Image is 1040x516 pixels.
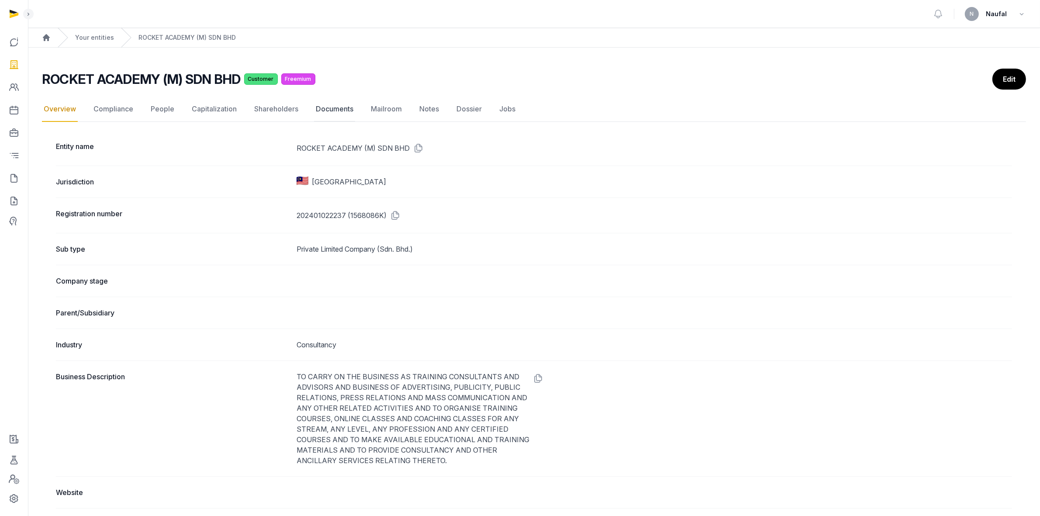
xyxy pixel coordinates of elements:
dd: 202401022237 (1568086­K) [297,208,1012,222]
dt: Business Description [56,371,290,466]
nav: Tabs [42,97,1026,122]
dt: Parent/Subsidiary [56,308,290,318]
a: Compliance [92,97,135,122]
span: Customer [244,73,278,85]
dt: Registration number [56,208,290,222]
span: Freemium [281,73,315,85]
a: ROCKET ACADEMY (M) SDN BHD [138,33,236,42]
a: Capitalization [190,97,238,122]
dt: Company stage [56,276,290,286]
a: Shareholders [252,97,300,122]
dd: Consultancy [297,339,1012,350]
a: Edit [992,69,1026,90]
dt: Industry [56,339,290,350]
a: Mailroom [369,97,404,122]
dt: Sub type [56,244,290,254]
span: Naufal [986,9,1007,19]
a: Your entities [75,33,114,42]
a: Overview [42,97,78,122]
nav: Breadcrumb [28,28,1040,48]
h2: ROCKET ACADEMY (M) SDN BHD [42,71,241,87]
span: N [970,11,974,17]
dt: Website [56,487,290,498]
dd: Private Limited Company (Sdn. Bhd.) [297,244,1012,254]
dd: ROCKET ACADEMY (M) SDN BHD [297,141,1012,155]
dt: Entity name [56,141,290,155]
a: Jobs [498,97,517,122]
dd: TO CARRY ON THE BUSINESS AS TRAINING CONSULTANTS AND ADVISORS AND BUSINESS OF ADVERTISING, PUBLIC... [297,371,1012,466]
span: [GEOGRAPHIC_DATA] [312,177,386,187]
a: Notes [418,97,441,122]
button: N [965,7,979,21]
a: People [149,97,176,122]
dt: Jurisdiction [56,177,290,187]
a: Documents [314,97,355,122]
a: Dossier [455,97,484,122]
